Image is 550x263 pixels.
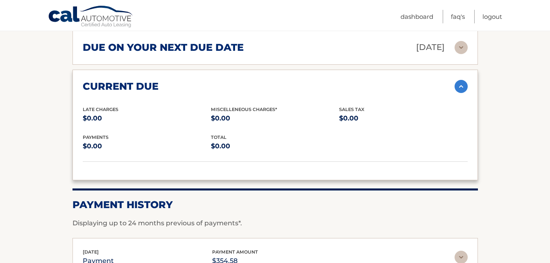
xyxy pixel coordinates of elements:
p: $0.00 [211,141,339,152]
p: $0.00 [83,113,211,124]
span: [DATE] [83,249,99,255]
a: Logout [482,10,502,23]
a: FAQ's [451,10,465,23]
p: [DATE] [416,40,445,54]
h2: due on your next due date [83,41,244,54]
p: $0.00 [83,141,211,152]
span: Sales Tax [339,107,364,112]
a: Dashboard [401,10,433,23]
p: Displaying up to 24 months previous of payments*. [72,218,478,228]
a: Cal Automotive [48,5,134,29]
h2: current due [83,80,158,93]
img: accordion-active.svg [455,80,468,93]
span: payments [83,134,109,140]
h2: Payment History [72,199,478,211]
span: total [211,134,226,140]
span: Miscelleneous Charges* [211,107,277,112]
p: $0.00 [211,113,339,124]
span: payment amount [212,249,258,255]
p: $0.00 [339,113,467,124]
img: accordion-rest.svg [455,41,468,54]
span: Late Charges [83,107,118,112]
